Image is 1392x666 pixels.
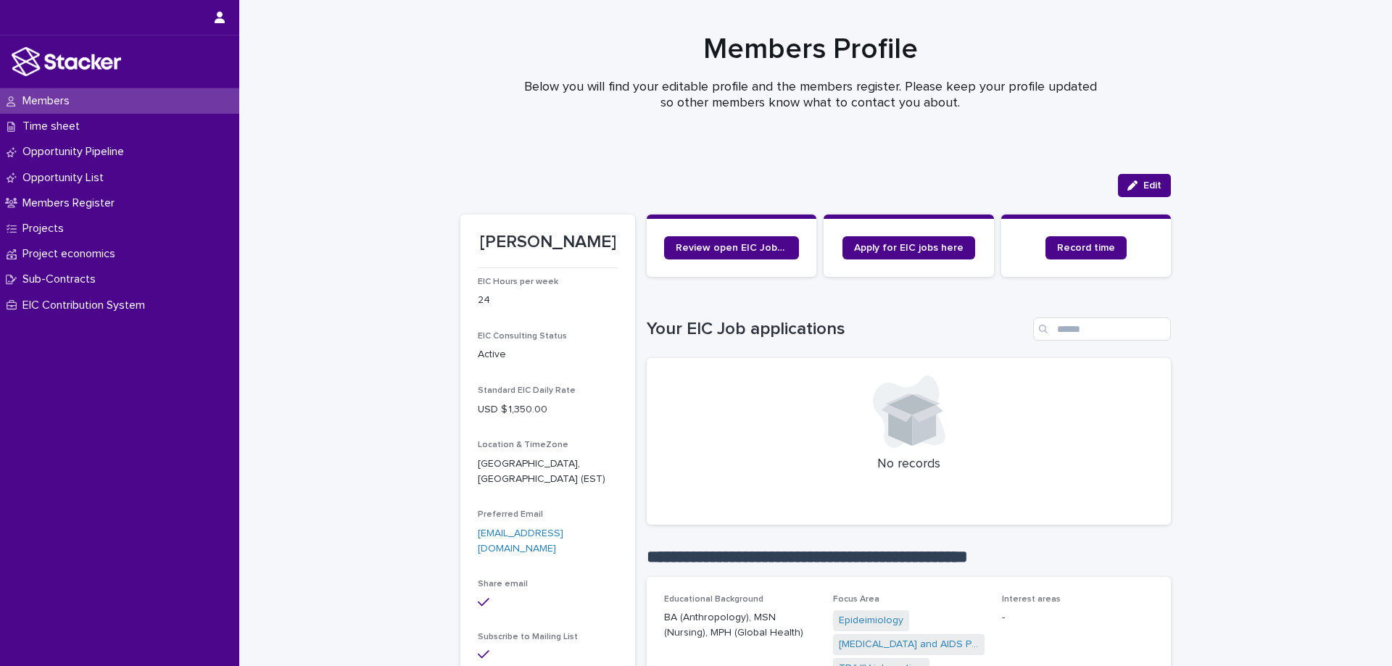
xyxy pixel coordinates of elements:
[17,171,115,185] p: Opportunity List
[647,319,1027,340] h1: Your EIC Job applications
[17,196,126,210] p: Members Register
[17,120,91,133] p: Time sheet
[521,80,1101,111] p: Below you will find your editable profile and the members register. Please keep your profile upda...
[664,595,763,604] span: Educational Background
[1143,180,1161,191] span: Edit
[17,272,107,286] p: Sub-Contracts
[1118,174,1171,197] button: Edit
[478,332,567,341] span: EIC Consulting Status
[17,222,75,236] p: Projects
[478,232,618,253] p: [PERSON_NAME]
[478,528,563,554] a: [EMAIL_ADDRESS][DOMAIN_NAME]
[17,94,81,108] p: Members
[478,441,568,449] span: Location & TimeZone
[1057,243,1115,253] span: Record time
[478,386,576,395] span: Standard EIC Daily Rate
[478,510,543,519] span: Preferred Email
[12,47,121,76] img: stacker-logo-white.png
[455,32,1166,67] h1: Members Profile
[842,236,975,259] a: Apply for EIC jobs here
[839,613,903,628] a: Epideimiology
[1002,595,1061,604] span: Interest areas
[478,293,618,308] p: 24
[17,299,157,312] p: EIC Contribution System
[854,243,964,253] span: Apply for EIC jobs here
[478,347,618,362] p: Active
[833,595,879,604] span: Focus Area
[478,278,558,286] span: EIC Hours per week
[664,236,799,259] a: Review open EIC Jobs here
[478,402,618,417] p: USD $ 1,350.00
[664,457,1153,473] p: No records
[478,457,618,487] p: [GEOGRAPHIC_DATA], [GEOGRAPHIC_DATA] (EST)
[839,637,979,652] a: [MEDICAL_DATA] and AIDS Prevention and care service
[17,145,136,159] p: Opportunity Pipeline
[17,247,127,261] p: Project economics
[664,610,816,641] p: BA (Anthropology), MSN (Nursing), MPH (Global Health)
[1033,317,1171,341] input: Search
[676,243,787,253] span: Review open EIC Jobs here
[478,633,578,641] span: Subscribe to Mailing List
[1002,610,1153,625] p: -
[1045,236,1127,259] a: Record time
[478,580,528,588] span: Share email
